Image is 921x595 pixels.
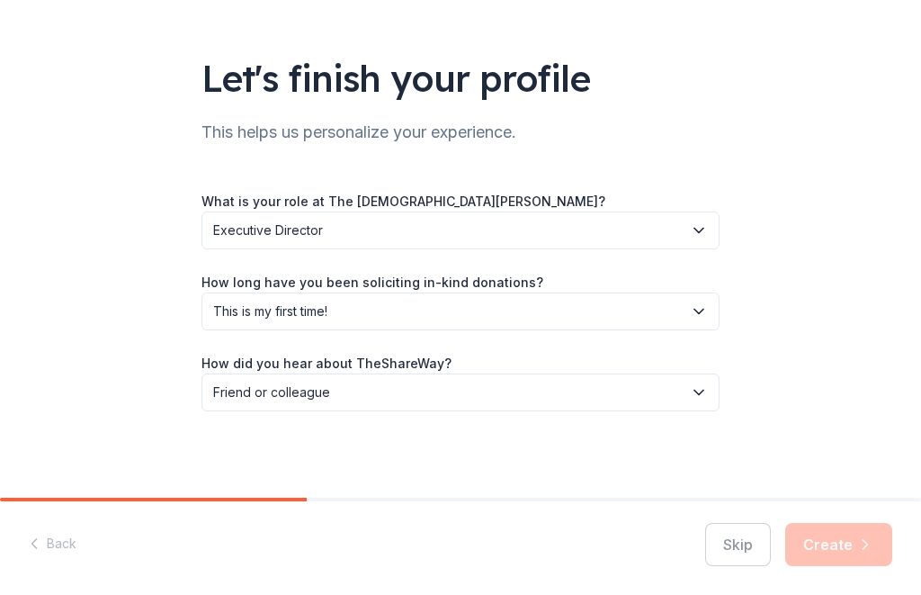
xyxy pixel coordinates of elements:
button: Friend or colleague [201,374,720,411]
span: This is my first time! [213,301,683,322]
label: How did you hear about TheShareWay? [201,355,452,373]
div: Let's finish your profile [201,53,720,104]
label: What is your role at The [DEMOGRAPHIC_DATA][PERSON_NAME]? [201,193,605,211]
div: This helps us personalize your experience. [201,118,720,147]
button: Executive Director [201,212,720,249]
span: Friend or colleague [213,382,683,403]
span: Executive Director [213,220,683,241]
button: This is my first time! [201,293,720,330]
label: How long have you been soliciting in-kind donations? [201,274,543,292]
